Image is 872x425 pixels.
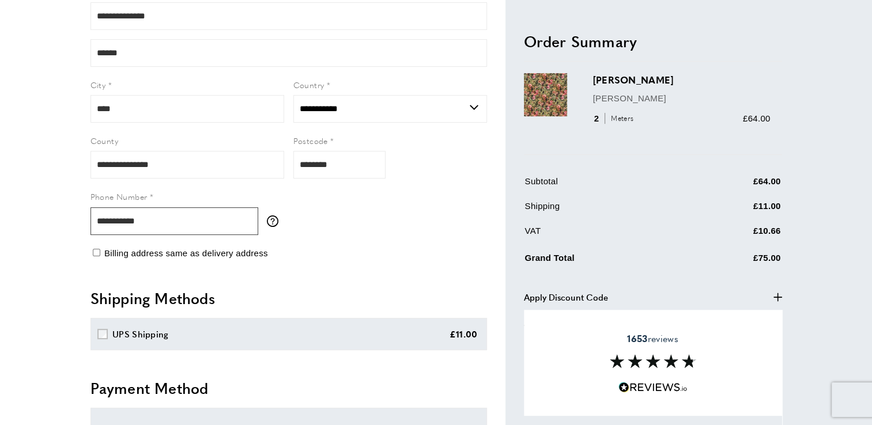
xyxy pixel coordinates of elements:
img: Reviews.io 5 stars [618,382,688,393]
input: Billing address same as delivery address [93,249,100,256]
span: Billing address same as delivery address [104,248,268,258]
td: Subtotal [525,174,689,197]
td: £64.00 [690,174,780,197]
div: £11.00 [450,327,478,341]
span: reviews [627,333,678,344]
span: Apply Discount Code [524,290,608,304]
td: Grand Total [525,249,689,274]
td: £11.00 [690,199,780,222]
td: £10.66 [690,224,780,246]
img: Levant Guazzo [524,74,567,117]
h2: Shipping Methods [90,288,487,309]
h2: Payment Method [90,378,487,399]
span: Meters [605,113,636,124]
button: More information [267,215,284,227]
span: Country [293,79,324,90]
span: City [90,79,106,90]
h3: [PERSON_NAME] [593,74,771,87]
p: [PERSON_NAME] [593,92,771,105]
span: £64.00 [743,113,771,123]
td: Shipping [525,199,689,222]
div: UPS Shipping [112,327,169,341]
strong: 1653 [627,332,647,345]
td: VAT [525,224,689,246]
span: County [90,135,118,146]
span: Postcode [293,135,328,146]
img: Reviews section [610,354,696,368]
h2: Order Summary [524,31,782,52]
td: £75.00 [690,249,780,274]
span: Phone Number [90,191,148,202]
div: 2 [593,112,637,126]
